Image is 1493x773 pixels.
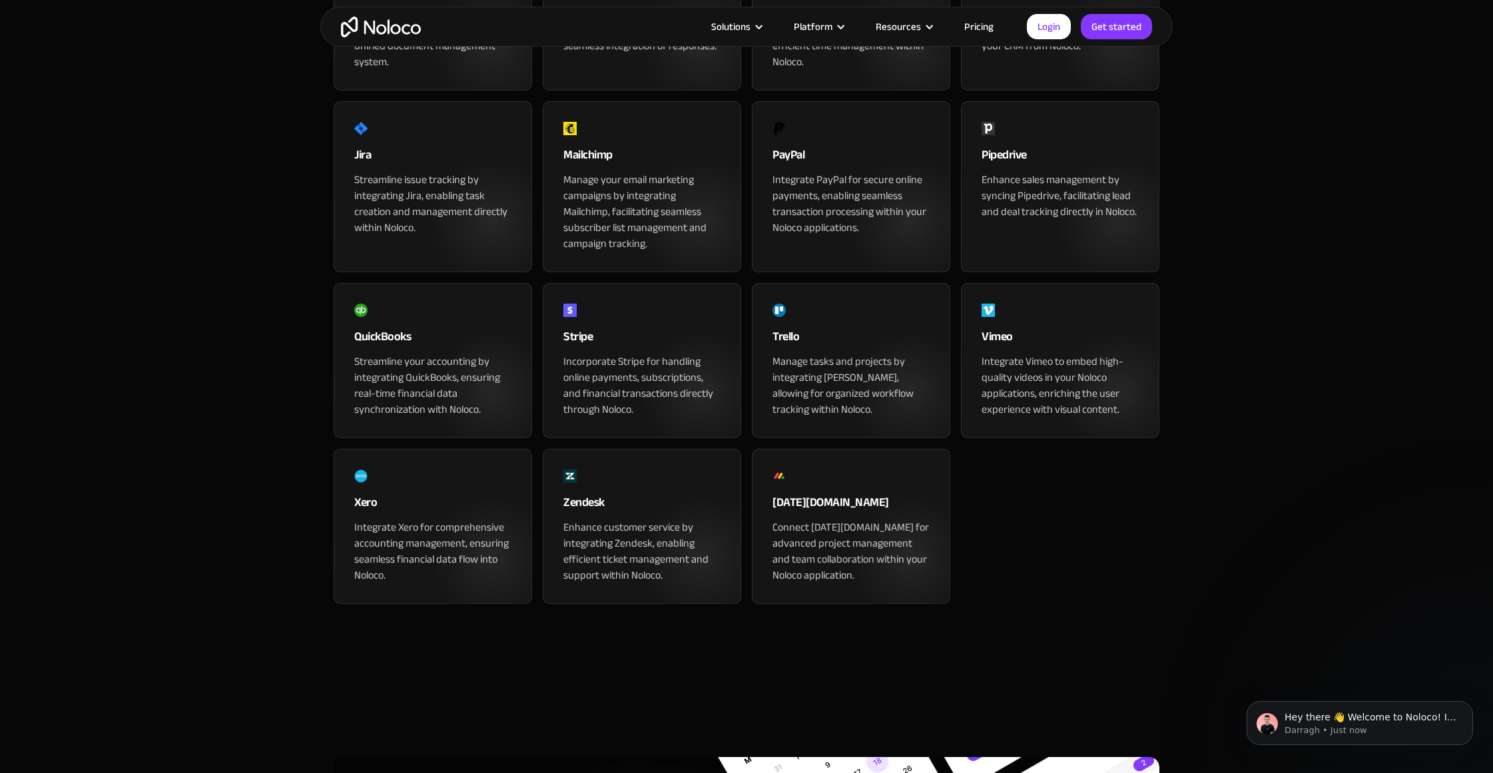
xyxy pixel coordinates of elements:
[334,283,532,438] a: QuickBooksStreamline your accounting by integrating QuickBooks, ensuring real-time financial data...
[16,93,37,104] span: 16 px
[334,449,532,604] a: XeroIntegrate Xero for comprehensive accounting management, ensuring seamless financial data flow...
[876,18,921,35] div: Resources
[563,493,721,519] div: Zendesk
[563,327,721,354] div: Stripe
[1027,14,1071,39] a: Login
[794,18,832,35] div: Platform
[777,18,859,35] div: Platform
[982,327,1139,354] div: Vimeo
[695,18,777,35] div: Solutions
[354,172,511,236] div: Streamline issue tracking by integrating Jira, enabling task creation and management directly wit...
[961,283,1159,438] a: VimeoIntegrate Vimeo to embed high-quality videos in your Noloco applications, enriching the user...
[752,283,950,438] a: TrelloManage tasks and projects by integrating [PERSON_NAME], allowing for organized workflow tra...
[334,101,532,272] a: JiraStreamline issue tracking by integrating Jira, enabling task creation and management directly...
[752,101,950,272] a: PayPalIntegrate PayPal for secure online payments, enabling seamless transaction processing withi...
[341,17,421,37] a: home
[543,449,741,604] a: ZendeskEnhance customer service by integrating Zendesk, enabling efficient ticket management and ...
[982,6,1139,54] div: Sync contacts and activities with HubSpot contacts, and update your CRM from Noloco.
[1081,14,1152,39] a: Get started
[982,354,1139,417] div: Integrate Vimeo to embed high-quality videos in your Noloco applications, enriching the user expe...
[354,354,511,417] div: Streamline your accounting by integrating QuickBooks, ensuring real-time financial data synchroni...
[5,42,194,57] h3: Style
[772,493,930,519] div: [DATE][DOMAIN_NAME]
[563,519,721,583] div: Enhance customer service by integrating Zendesk, enabling efficient ticket management and support...
[772,145,930,172] div: PayPal
[711,18,750,35] div: Solutions
[563,172,721,252] div: Manage your email marketing campaigns by integrating Mailchimp, facilitating seamless subscriber ...
[20,17,72,29] a: Back to Top
[354,6,511,70] div: Access and manage your Google Drive files within Noloco, enabling a unified document management s...
[543,101,741,272] a: MailchimpManage your email marketing campaigns by integrating Mailchimp, facilitating seamless su...
[354,519,511,583] div: Integrate Xero for comprehensive accounting management, ensuring seamless financial data flow int...
[982,145,1139,172] div: Pipedrive
[982,172,1139,220] div: Enhance sales management by syncing Pipedrive, facilitating lead and deal tracking directly in No...
[859,18,948,35] div: Resources
[772,327,930,354] div: Trello
[752,449,950,604] a: [DATE][DOMAIN_NAME]Connect [DATE][DOMAIN_NAME] for advanced project management and team collabora...
[961,101,1159,272] a: PipedriveEnhance sales management by syncing Pipedrive, facilitating lead and deal tracking direc...
[563,145,721,172] div: Mailchimp
[948,18,1010,35] a: Pricing
[772,354,930,417] div: Manage tasks and projects by integrating [PERSON_NAME], allowing for organized workflow tracking ...
[772,519,930,583] div: Connect [DATE][DOMAIN_NAME] for advanced project management and team collaboration within your No...
[772,6,930,70] div: Track time and project progress by integrating Harvest, facilitating efficient time management wi...
[354,145,511,172] div: Jira
[354,493,511,519] div: Xero
[543,283,741,438] a: StripeIncorporate Stripe for handling online payments, subscriptions, and financial transactions ...
[5,81,46,92] label: Font Size
[354,327,511,354] div: QuickBooks
[1227,673,1493,766] iframe: Intercom notifications message
[563,6,721,54] div: Embed Google Forms in your Noloco app for efficient data collection and seamless integration of r...
[563,354,721,417] div: Incorporate Stripe for handling online payments, subscriptions, and financial transactions direct...
[5,5,194,17] div: Outline
[772,172,930,236] div: Integrate PayPal for secure online payments, enabling seamless transaction processing within your...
